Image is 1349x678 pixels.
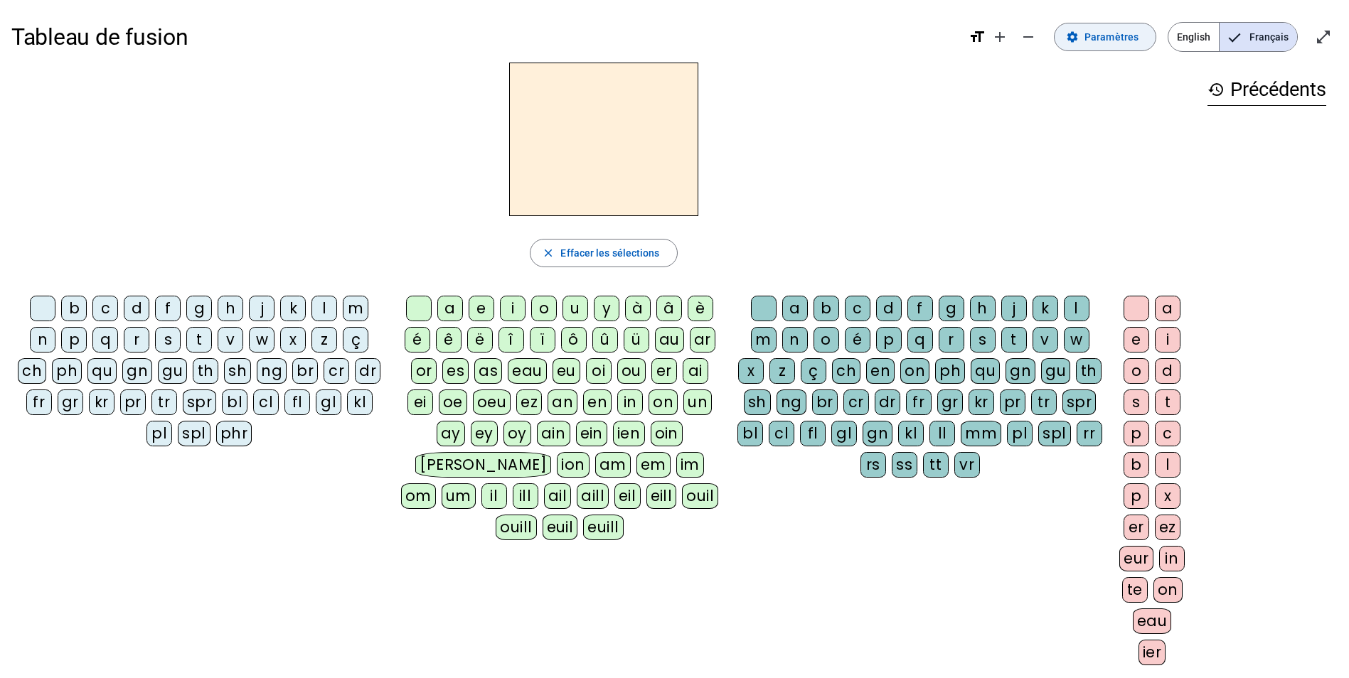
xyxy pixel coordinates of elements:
div: k [1033,296,1058,321]
div: spr [1062,389,1097,415]
div: k [280,296,306,321]
div: am [595,452,631,478]
div: dr [355,358,380,384]
mat-icon: settings [1066,31,1079,43]
div: g [186,296,212,321]
div: l [311,296,337,321]
div: a [782,296,808,321]
div: om [401,483,436,509]
div: vr [954,452,980,478]
div: oeu [473,389,511,415]
div: n [30,327,55,353]
div: u [562,296,588,321]
div: on [1153,577,1183,603]
div: ou [617,358,646,384]
div: kl [347,389,373,415]
div: er [651,358,677,384]
div: ï [530,327,555,353]
div: dr [875,389,900,415]
div: â [656,296,682,321]
div: p [61,327,87,353]
h1: Tableau de fusion [11,14,957,60]
div: te [1122,577,1148,603]
div: ail [544,483,572,509]
div: bl [737,421,763,446]
div: il [481,483,507,509]
div: as [474,358,502,384]
div: v [1033,327,1058,353]
div: ô [561,327,587,353]
div: mm [961,421,1001,446]
div: ë [467,327,493,353]
div: on [900,358,929,384]
div: kl [898,421,924,446]
div: d [876,296,902,321]
div: î [498,327,524,353]
div: r [124,327,149,353]
div: z [769,358,795,384]
div: un [683,389,712,415]
div: w [1064,327,1089,353]
span: Paramètres [1084,28,1139,45]
div: ê [436,327,462,353]
mat-button-toggle-group: Language selection [1168,22,1298,52]
div: a [437,296,463,321]
div: ai [683,358,708,384]
mat-icon: history [1207,81,1225,98]
div: p [876,327,902,353]
div: gr [58,389,83,415]
div: em [636,452,671,478]
div: ss [892,452,917,478]
div: eu [553,358,580,384]
div: m [751,327,777,353]
div: l [1064,296,1089,321]
div: ain [537,421,570,446]
div: p [1124,483,1149,509]
div: gl [831,421,857,446]
div: ein [576,421,608,446]
div: c [845,296,870,321]
div: an [548,389,577,415]
mat-icon: close [542,247,555,259]
div: kr [969,389,994,415]
div: ll [929,421,955,446]
div: th [193,358,218,384]
div: cl [253,389,279,415]
div: ei [407,389,433,415]
div: ez [1155,515,1180,540]
div: w [249,327,274,353]
div: in [1159,546,1185,571]
div: s [1124,389,1149,415]
div: im [676,452,704,478]
div: en [583,389,612,415]
div: spr [183,389,217,415]
div: h [970,296,996,321]
div: qu [87,358,117,384]
div: es [442,358,469,384]
div: b [61,296,87,321]
div: qu [971,358,1000,384]
div: x [1155,483,1180,509]
div: spl [178,421,210,446]
div: o [814,327,839,353]
div: f [907,296,933,321]
div: è [688,296,713,321]
div: ouil [682,483,718,509]
div: x [280,327,306,353]
div: eau [508,358,547,384]
div: ez [516,389,542,415]
div: aill [577,483,609,509]
div: oe [439,389,467,415]
div: tr [1031,389,1057,415]
div: à [625,296,651,321]
h3: Précédents [1207,74,1326,106]
div: gr [937,389,963,415]
div: b [1124,452,1149,478]
div: um [442,483,476,509]
div: i [1155,327,1180,353]
div: br [292,358,318,384]
div: fr [26,389,52,415]
div: h [218,296,243,321]
button: Paramètres [1054,23,1156,51]
div: euill [583,515,623,540]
